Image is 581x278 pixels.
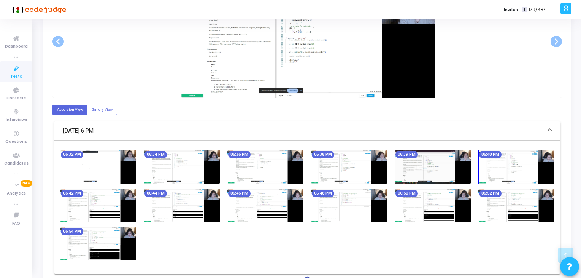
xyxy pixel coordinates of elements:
[312,151,334,158] mat-chip: 06:38 PM
[7,190,26,197] span: Analytics
[5,139,27,145] span: Questions
[529,6,546,13] span: 179/687
[144,151,167,158] mat-chip: 06:34 PM
[478,150,554,184] img: screenshot-1759929053467.jpeg
[311,189,387,222] img: screenshot-1759929533466.jpeg
[504,6,519,13] label: Invites:
[395,150,471,184] img: screenshot-1759928945075.jpeg
[10,2,67,17] img: logo
[144,190,167,197] mat-chip: 06:44 PM
[61,151,83,158] mat-chip: 06:32 PM
[478,189,554,222] img: screenshot-1759929773479.jpeg
[87,105,117,115] label: Gallery View
[228,151,251,158] mat-chip: 06:36 PM
[21,180,32,187] span: New
[479,190,502,197] mat-chip: 06:52 PM
[227,150,303,184] img: screenshot-1759928813467.jpeg
[6,95,26,102] span: Contests
[54,121,560,141] mat-expansion-panel-header: [DATE] 6 PM
[522,7,527,13] span: T
[479,151,502,158] mat-chip: 06:40 PM
[60,150,136,184] img: screenshot-1759928574244.jpeg
[12,220,20,227] span: FAQ
[60,189,136,222] img: screenshot-1759929173472.jpeg
[395,189,471,222] img: screenshot-1759929653469.jpeg
[144,189,220,222] img: screenshot-1759929293476.jpeg
[10,73,22,80] span: Tests
[395,151,418,158] mat-chip: 06:39 PM
[63,126,542,135] mat-panel-title: [DATE] 6 PM
[61,190,83,197] mat-chip: 06:42 PM
[5,43,28,50] span: Dashboard
[227,189,303,222] img: screenshot-1759929413466.jpeg
[395,190,418,197] mat-chip: 06:50 PM
[4,160,29,167] span: Candidates
[54,141,560,274] div: [DATE] 6 PM
[6,117,27,123] span: Interviews
[144,150,220,184] img: screenshot-1759928693468.jpeg
[60,227,136,260] img: screenshot-1759929893468.jpeg
[228,190,251,197] mat-chip: 06:46 PM
[312,190,334,197] mat-chip: 06:48 PM
[52,105,87,115] label: Accordion View
[61,228,83,235] mat-chip: 06:54 PM
[311,150,387,184] img: screenshot-1759928933468.jpeg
